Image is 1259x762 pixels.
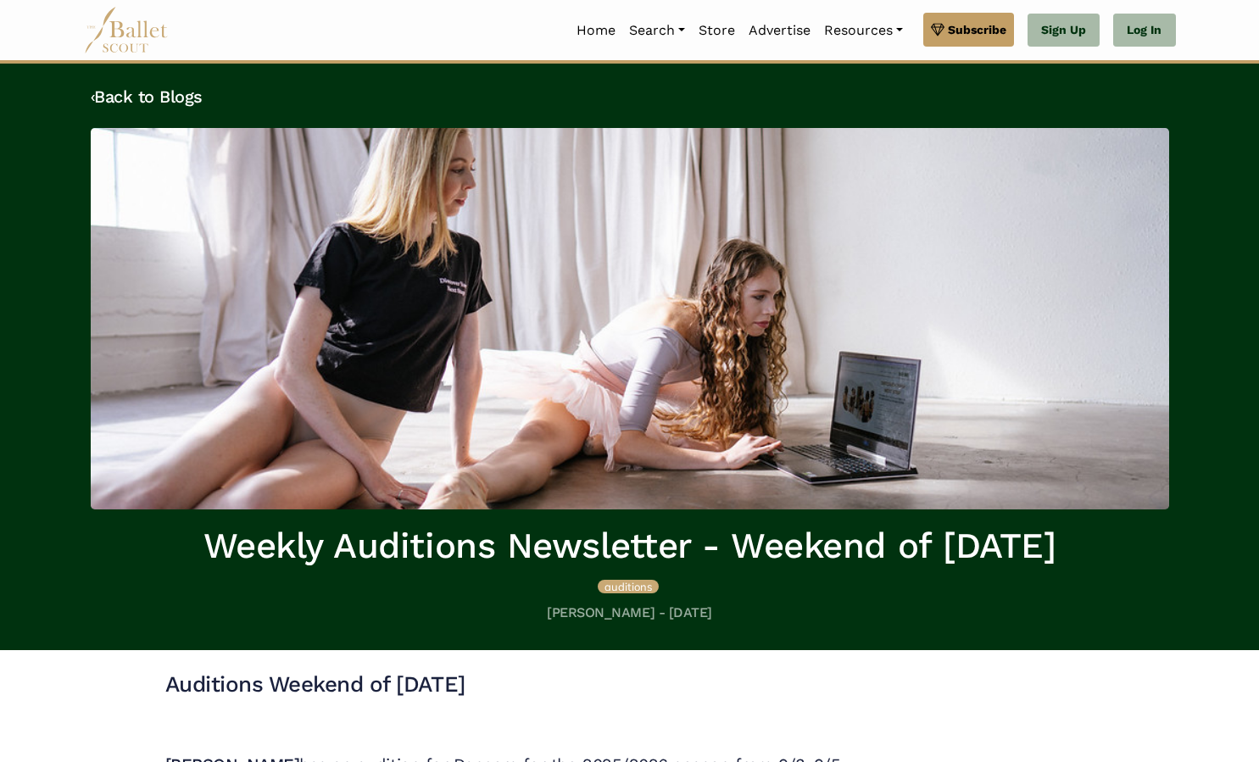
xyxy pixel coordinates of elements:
span: auditions [604,580,652,593]
img: header_image.img [91,128,1169,509]
h3: Auditions Weekend of [DATE] [165,670,1095,699]
a: Store [692,13,742,48]
a: Search [622,13,692,48]
code: ‹ [91,86,95,107]
a: Home [570,13,622,48]
a: Sign Up [1028,14,1100,47]
a: Log In [1113,14,1175,47]
h5: [PERSON_NAME] - [DATE] [91,604,1169,622]
img: gem.svg [931,20,944,39]
a: ‹Back to Blogs [91,86,203,107]
a: Advertise [742,13,817,48]
a: Resources [817,13,910,48]
span: Subscribe [948,20,1006,39]
a: auditions [598,577,659,594]
h1: Weekly Auditions Newsletter - Weekend of [DATE] [91,523,1169,570]
a: Subscribe [923,13,1014,47]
